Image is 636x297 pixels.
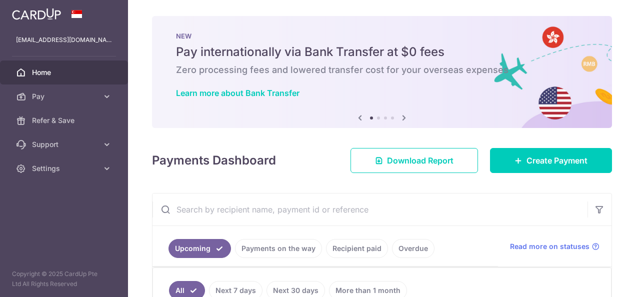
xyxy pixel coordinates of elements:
span: Create Payment [526,154,587,166]
span: Refer & Save [32,115,98,125]
p: [EMAIL_ADDRESS][DOMAIN_NAME] [16,35,112,45]
img: Bank transfer banner [152,16,612,128]
span: Read more on statuses [510,241,589,251]
span: Support [32,139,98,149]
img: CardUp [12,8,61,20]
a: Learn more about Bank Transfer [176,88,299,98]
span: Pay [32,91,98,101]
a: Overdue [392,239,434,258]
h5: Pay internationally via Bank Transfer at $0 fees [176,44,588,60]
a: Upcoming [168,239,231,258]
span: Download Report [387,154,453,166]
a: Payments on the way [235,239,322,258]
a: Read more on statuses [510,241,599,251]
a: Download Report [350,148,478,173]
a: Create Payment [490,148,612,173]
input: Search by recipient name, payment id or reference [152,193,587,225]
a: Recipient paid [326,239,388,258]
h6: Zero processing fees and lowered transfer cost for your overseas expenses [176,64,588,76]
span: Home [32,67,98,77]
h4: Payments Dashboard [152,151,276,169]
span: Settings [32,163,98,173]
p: NEW [176,32,588,40]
